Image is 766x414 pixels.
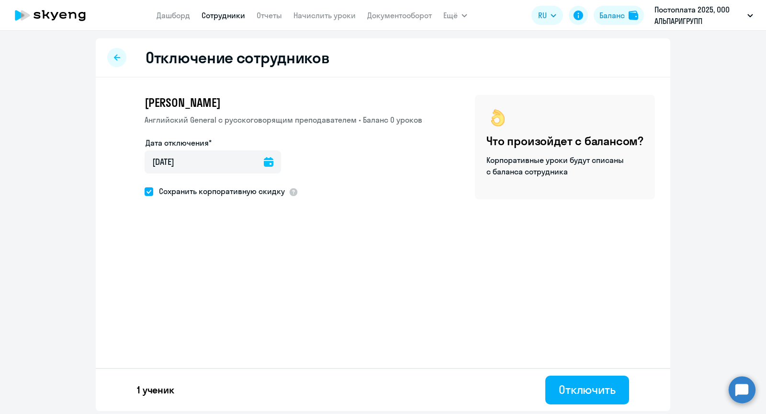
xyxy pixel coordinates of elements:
a: Сотрудники [202,11,245,20]
a: Дашборд [157,11,190,20]
p: Корпоративные уроки будут списаны с баланса сотрудника [486,154,625,177]
h2: Отключение сотрудников [146,48,329,67]
button: Балансbalance [594,6,644,25]
button: Ещё [443,6,467,25]
img: balance [629,11,638,20]
button: Постоплата 2025, ООО АЛЬПАРИГРУПП [650,4,758,27]
label: Дата отключения* [146,137,212,149]
a: Отчеты [257,11,282,20]
div: Отключить [559,382,616,397]
input: дд.мм.гггг [145,150,281,173]
span: [PERSON_NAME] [145,95,220,110]
button: Отключить [545,376,629,404]
div: Баланс [599,10,625,21]
a: Начислить уроки [293,11,356,20]
h4: Что произойдет с балансом? [486,133,643,149]
a: Документооборот [367,11,432,20]
span: Сохранить корпоративную скидку [153,185,285,197]
button: RU [531,6,563,25]
p: 1 ученик [137,383,174,397]
span: RU [538,10,547,21]
p: Постоплата 2025, ООО АЛЬПАРИГРУПП [654,4,743,27]
img: ok [486,106,509,129]
p: Английский General с русскоговорящим преподавателем • Баланс 0 уроков [145,114,422,126]
span: Ещё [443,10,458,21]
